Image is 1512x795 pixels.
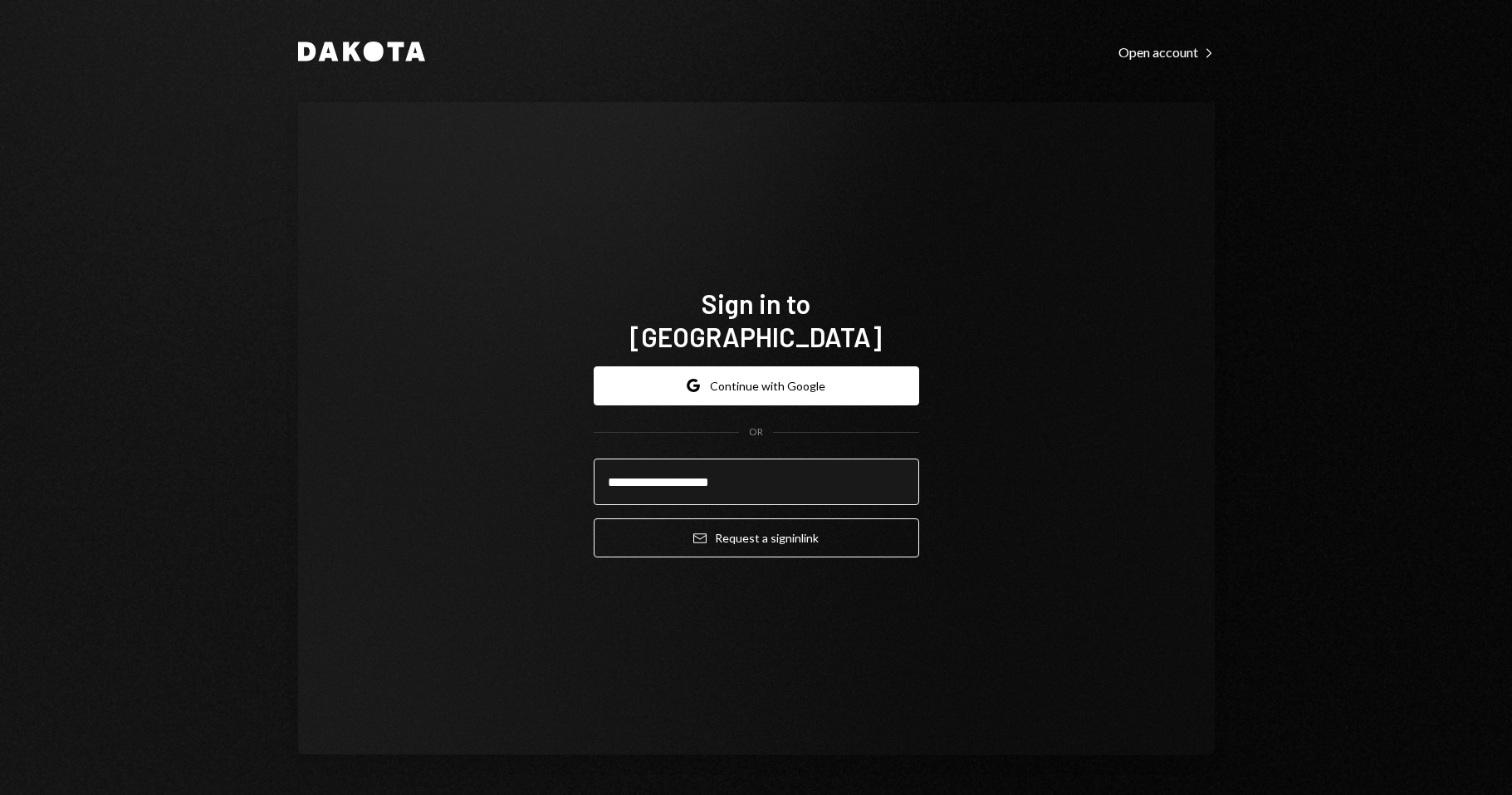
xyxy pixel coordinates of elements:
button: Request a signinlink [594,518,919,557]
div: OR [749,425,763,439]
a: Open account [1118,42,1215,61]
h1: Sign in to [GEOGRAPHIC_DATA] [594,287,919,353]
div: Open account [1118,44,1215,61]
button: Continue with Google [594,366,919,405]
